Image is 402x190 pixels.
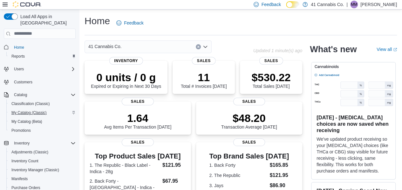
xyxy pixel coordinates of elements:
[233,98,265,105] span: Sales
[209,152,289,160] h3: Top Brand Sales [DATE]
[11,44,27,51] a: Home
[6,126,78,135] button: Promotions
[11,128,31,133] span: Promotions
[11,158,38,164] span: Inventory Count
[393,48,397,52] svg: External link
[252,71,291,89] div: Total Sales [DATE]
[1,90,78,99] button: Catalog
[18,13,76,26] span: Load All Apps in [GEOGRAPHIC_DATA]
[9,166,76,174] span: Inventory Manager (Classic)
[104,112,171,130] div: Avg Items Per Transaction [DATE]
[317,136,390,174] p: We've updated product receiving so your [MEDICAL_DATA] choices (like THCa or CBG) stay visible fo...
[109,57,143,65] span: Inventory
[311,1,344,8] p: 41 Cannabis Co.
[9,175,76,183] span: Manifests
[6,157,78,165] button: Inventory Count
[9,109,76,116] span: My Catalog (Classic)
[9,100,76,108] span: Classification (Classic)
[259,57,283,65] span: Sales
[9,53,27,60] a: Reports
[122,98,153,105] span: Sales
[9,118,45,125] a: My Catalog (Beta)
[6,117,78,126] button: My Catalog (Beta)
[346,1,348,8] p: |
[14,80,32,85] span: Customers
[6,148,78,157] button: Adjustments (Classic)
[11,91,30,99] button: Catalog
[9,148,51,156] a: Adjustments (Classic)
[1,77,78,87] button: Customers
[11,43,76,51] span: Home
[181,71,227,84] p: 11
[209,182,267,189] dt: 3. Jays
[252,71,291,84] p: $530.22
[88,43,121,50] span: 41 Cannabis Co.
[377,47,397,52] a: View allExternal link
[221,112,277,130] div: Transaction Average [DATE]
[6,52,78,61] button: Reports
[209,172,267,179] dt: 2. The Republic
[162,161,186,169] dd: $121.95
[104,112,171,124] p: 1.64
[9,53,76,60] span: Reports
[90,152,186,160] h3: Top Product Sales [DATE]
[221,112,277,124] p: $48.20
[261,1,281,8] span: Feedback
[181,71,227,89] div: Total # Invoices [DATE]
[11,176,28,181] span: Manifests
[11,91,76,99] span: Catalog
[9,100,52,108] a: Classification (Classic)
[9,175,30,183] a: Manifests
[11,101,50,106] span: Classification (Classic)
[90,162,160,175] dt: 1. The Republic - Black Label - Indica - 28g
[360,1,397,8] p: [PERSON_NAME]
[9,157,41,165] a: Inventory Count
[13,1,41,8] img: Cova
[6,108,78,117] button: My Catalog (Classic)
[350,1,358,8] div: Matt Morrisey
[9,109,49,116] a: My Catalog (Classic)
[11,139,32,147] button: Inventory
[14,141,30,146] span: Inventory
[310,44,357,54] h2: What's new
[11,65,26,73] button: Users
[6,99,78,108] button: Classification (Classic)
[14,67,24,72] span: Users
[9,118,76,125] span: My Catalog (Beta)
[209,162,267,168] dt: 1. Back Forty
[269,172,289,179] dd: $121.95
[9,157,76,165] span: Inventory Count
[91,71,161,84] p: 0 units / 0 g
[6,174,78,183] button: Manifests
[192,57,216,65] span: Sales
[269,161,289,169] dd: $165.85
[269,182,289,189] dd: $86.90
[351,1,357,8] span: MM
[1,65,78,74] button: Users
[122,138,153,146] span: Sales
[85,15,110,27] h1: Home
[9,148,76,156] span: Adjustments (Classic)
[114,17,146,29] a: Feedback
[6,165,78,174] button: Inventory Manager (Classic)
[11,167,59,172] span: Inventory Manager (Classic)
[11,110,47,115] span: My Catalog (Classic)
[253,48,302,53] p: Updated 1 minute(s) ago
[124,20,143,26] span: Feedback
[162,177,186,185] dd: $67.95
[1,43,78,52] button: Home
[11,54,25,59] span: Reports
[196,44,201,49] button: Clear input
[9,127,33,134] a: Promotions
[9,127,76,134] span: Promotions
[11,119,42,124] span: My Catalog (Beta)
[203,44,208,49] button: Open list of options
[11,65,76,73] span: Users
[1,139,78,148] button: Inventory
[233,138,265,146] span: Sales
[11,139,76,147] span: Inventory
[317,114,390,133] h3: [DATE] - [MEDICAL_DATA] choices are now saved when receiving
[286,1,299,8] input: Dark Mode
[14,92,27,97] span: Catalog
